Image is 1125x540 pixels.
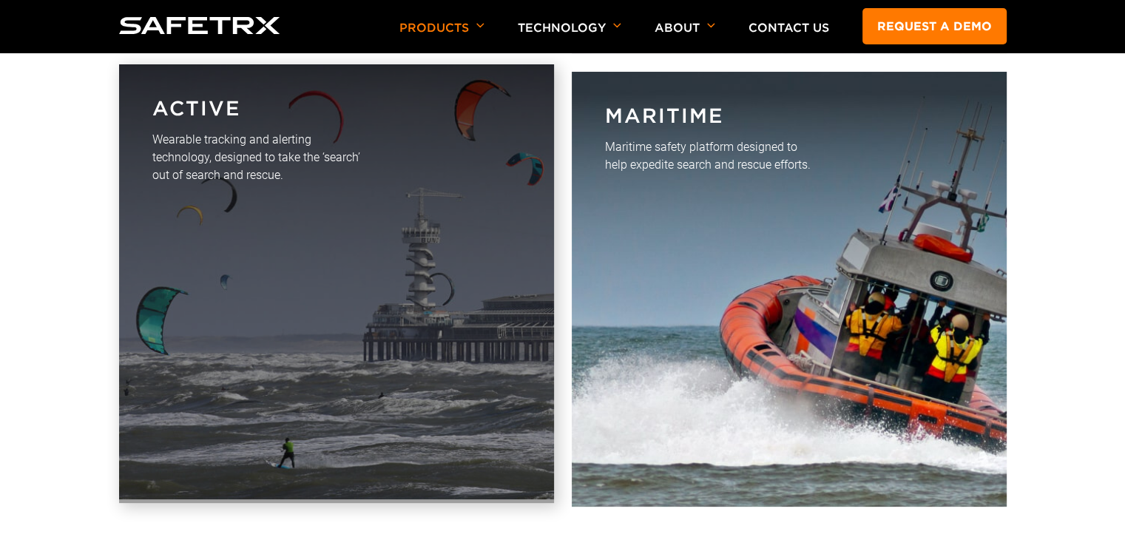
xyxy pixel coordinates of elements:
p: Maritime [605,101,814,131]
iframe: Chat Widget [1051,469,1125,540]
img: Arrow down icon [613,23,621,28]
a: Request a demo [862,8,1007,44]
p: Maritime safety platform designed to help expedite search and rescue efforts. [605,138,814,174]
a: Maritime Maritime safety platform designed to help expedite search and rescue efforts. [572,72,1007,510]
a: Active Wearable tracking and alerting technology, designed to take the ‘search’ out of search and... [119,64,554,503]
p: Technology [518,21,621,53]
span: Request a Demo [17,157,89,168]
input: Request a Demo [4,156,13,166]
p: Wearable tracking and alerting technology, designed to take the ‘search’ out of search and rescue. [152,131,361,184]
img: Logo SafeTrx [119,17,280,34]
span: Discover More [17,177,79,188]
img: Arrow down icon [707,23,715,28]
img: Arrow down icon [476,23,484,28]
p: Active [152,94,361,124]
a: Contact Us [749,21,829,35]
div: Chatwidget [1051,469,1125,540]
input: I agree to allow 8 West Consulting to store and process my personal data.* [4,314,13,324]
input: Discover More [4,176,13,186]
p: I agree to allow 8 West Consulting to store and process my personal data. [18,313,333,324]
p: Products [399,21,484,53]
p: About [655,21,715,53]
